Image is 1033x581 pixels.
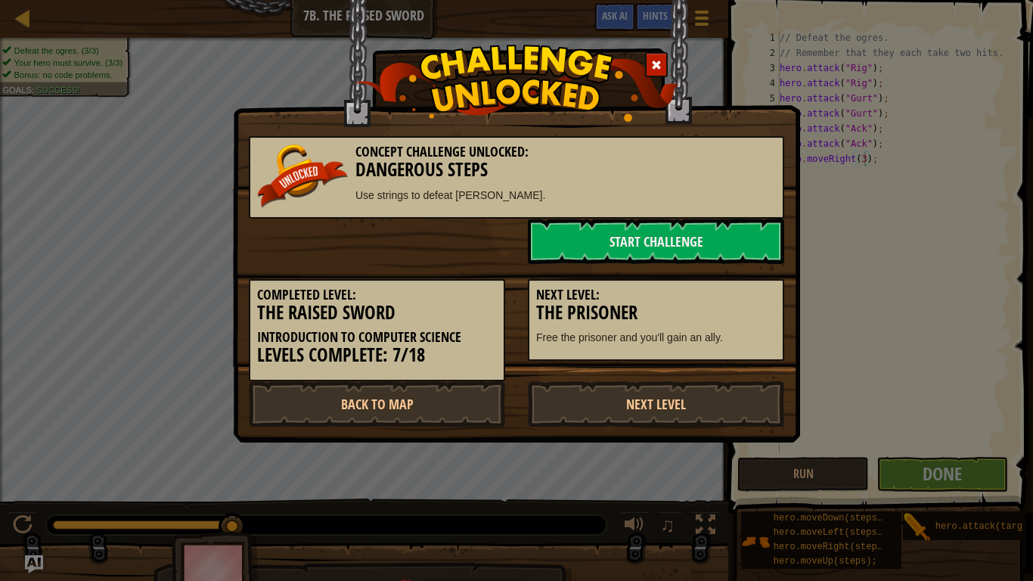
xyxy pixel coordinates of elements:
[257,287,497,303] h5: Completed Level:
[355,142,529,161] span: Concept Challenge Unlocked:
[536,287,776,303] h5: Next Level:
[257,144,348,208] img: unlocked_banner.png
[528,219,784,264] a: Start Challenge
[257,345,497,365] h3: Levels Complete: 7/18
[536,303,776,323] h3: The Prisoner
[528,381,784,427] a: Next Level
[536,330,776,345] p: Free the prisoner and you'll gain an ally.
[355,45,679,122] img: challenge_unlocked.png
[257,188,776,203] p: Use strings to defeat [PERSON_NAME].
[257,160,776,180] h3: Dangerous Steps
[249,381,505,427] a: Back to Map
[257,303,497,323] h3: The Raised Sword
[257,330,497,345] h5: Introduction to Computer Science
